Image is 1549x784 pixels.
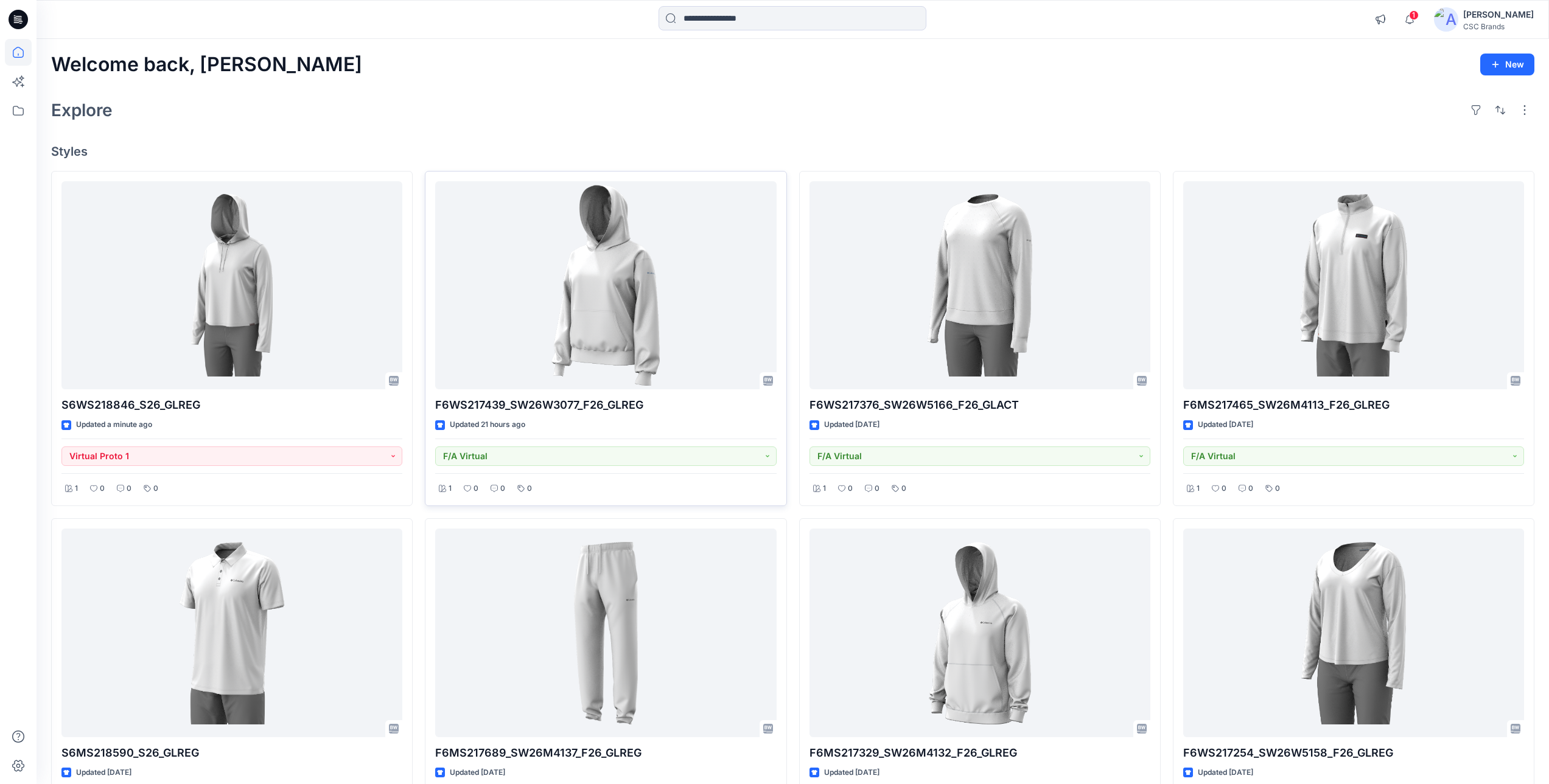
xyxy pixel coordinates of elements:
p: 1 [449,482,452,495]
p: F6MS217329_SW26M4132_F26_GLREG [809,744,1150,761]
p: 0 [127,482,131,495]
p: 0 [100,482,105,495]
p: 0 [1222,482,1226,495]
p: 0 [153,482,158,495]
a: F6WS217439_SW26W3077_F26_GLREG [435,181,776,390]
button: New [1480,54,1534,75]
p: Updated [DATE] [1198,418,1253,431]
a: F6MS217329_SW26M4132_F26_GLREG [809,529,1150,737]
p: Updated [DATE] [450,766,505,779]
p: F6MS217465_SW26M4113_F26_GLREG [1183,397,1524,414]
p: Updated 21 hours ago [450,418,525,431]
div: CSC Brands [1463,22,1534,31]
p: F6MS217689_SW26M4137_F26_GLREG [435,744,776,761]
p: 0 [1248,482,1253,495]
p: Updated [DATE] [824,766,879,779]
p: 1 [823,482,826,495]
p: 0 [474,482,478,495]
img: avatar [1434,7,1458,32]
p: S6WS218846_S26_GLREG [61,397,402,414]
a: S6MS218590_S26_GLREG [61,529,402,737]
a: F6WS217376_SW26W5166_F26_GLACT [809,181,1150,390]
a: F6WS217254_SW26W5158_F26_GLREG [1183,529,1524,737]
p: Updated [DATE] [824,418,879,431]
h2: Explore [51,100,113,120]
p: 0 [527,482,532,495]
p: 0 [1275,482,1280,495]
a: F6MS217465_SW26M4113_F26_GLREG [1183,181,1524,390]
p: 0 [848,482,853,495]
p: F6WS217254_SW26W5158_F26_GLREG [1183,744,1524,761]
h4: Styles [51,144,1534,159]
span: 1 [1409,10,1419,20]
p: 0 [500,482,505,495]
p: Updated [DATE] [1198,766,1253,779]
p: 1 [1197,482,1200,495]
p: 0 [875,482,879,495]
p: F6WS217439_SW26W3077_F26_GLREG [435,397,776,414]
p: Updated a minute ago [76,418,152,431]
p: S6MS218590_S26_GLREG [61,744,402,761]
p: Updated [DATE] [76,766,131,779]
h2: Welcome back, [PERSON_NAME] [51,54,362,76]
div: [PERSON_NAME] [1463,7,1534,22]
p: 0 [901,482,906,495]
p: F6WS217376_SW26W5166_F26_GLACT [809,397,1150,414]
a: F6MS217689_SW26M4137_F26_GLREG [435,529,776,737]
a: S6WS218846_S26_GLREG [61,181,402,390]
p: 1 [75,482,78,495]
